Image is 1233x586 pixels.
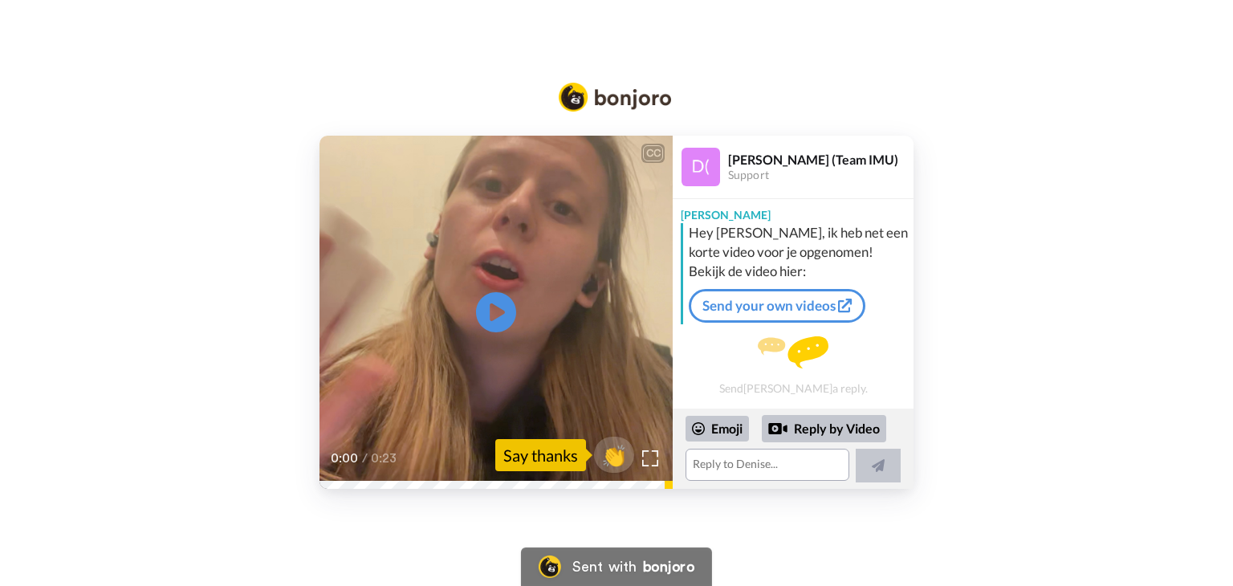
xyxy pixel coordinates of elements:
div: Reply by Video [768,419,787,438]
div: CC [643,145,663,161]
div: [PERSON_NAME] [673,199,914,223]
div: Emoji [686,416,749,442]
span: 0:23 [371,449,399,468]
span: 👏 [594,442,634,468]
img: message.svg [758,336,828,368]
div: Send [PERSON_NAME] a reply. [673,331,914,401]
img: Bonjoro Logo [559,83,671,112]
span: 0:00 [331,449,359,468]
img: Profile Image [682,148,720,186]
div: Reply by Video [762,415,886,442]
button: 👏 [594,437,634,473]
div: Say thanks [495,439,586,471]
img: Full screen [642,450,658,466]
div: Support [728,169,913,182]
div: [PERSON_NAME] (Team IMU) [728,152,913,167]
span: / [362,449,368,468]
div: Hey [PERSON_NAME], ik heb net een korte video voor je opgenomen! Bekijk de video hier: [689,223,909,281]
a: Send your own videos [689,289,865,323]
